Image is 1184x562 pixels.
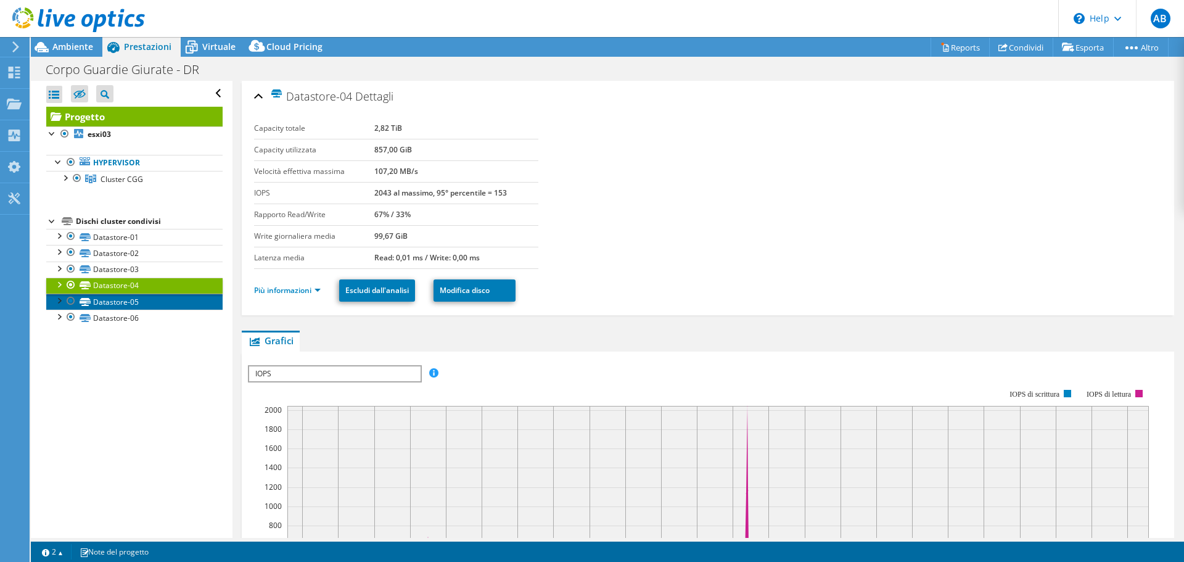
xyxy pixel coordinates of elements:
[248,334,294,347] span: Grafici
[71,544,157,560] a: Note del progetto
[46,155,223,171] a: Hypervisor
[374,144,412,155] b: 857,00 GiB
[355,89,393,104] span: Dettagli
[202,41,236,52] span: Virtuale
[374,231,408,241] b: 99,67 GiB
[374,166,418,176] b: 107,20 MB/s
[254,187,374,199] label: IOPS
[265,501,282,511] text: 1000
[265,443,282,453] text: 1600
[254,230,374,242] label: Write giornaliera media
[434,279,516,302] a: Modifica disco
[254,252,374,264] label: Latenza media
[46,278,223,294] a: Datastore-04
[1074,13,1085,24] svg: \n
[101,174,143,184] span: Cluster CGG
[40,63,218,76] h1: Corpo Guardie Giurate - DR
[46,126,223,143] a: esxi03
[46,310,223,326] a: Datastore-06
[339,279,415,302] a: Escludi dall'analisi
[1087,390,1132,399] text: IOPS di lettura
[46,171,223,187] a: Cluster CGG
[46,245,223,261] a: Datastore-02
[265,482,282,492] text: 1200
[254,285,321,295] a: Più informazioni
[254,165,374,178] label: Velocità effettiva massima
[266,41,323,52] span: Cloud Pricing
[989,38,1053,57] a: Condividi
[254,209,374,221] label: Rapporto Read/Write
[931,38,990,57] a: Reports
[374,252,480,263] b: Read: 0,01 ms / Write: 0,00 ms
[265,462,282,473] text: 1400
[33,544,72,560] a: 2
[1010,390,1060,399] text: IOPS di scrittura
[1113,38,1169,57] a: Altro
[374,123,402,133] b: 2,82 TiB
[265,405,282,415] text: 2000
[88,129,111,139] b: esxi03
[46,262,223,278] a: Datastore-03
[76,214,223,229] div: Dischi cluster condivisi
[374,188,507,198] b: 2043 al massimo, 95° percentile = 153
[249,366,420,381] span: IOPS
[254,122,374,134] label: Capacity totale
[124,41,171,52] span: Prestazioni
[374,209,411,220] b: 67% / 33%
[46,107,223,126] a: Progetto
[46,294,223,310] a: Datastore-05
[265,424,282,434] text: 1800
[1151,9,1170,28] span: AB
[269,520,282,531] text: 800
[270,89,352,103] span: Datastore-04
[46,229,223,245] a: Datastore-01
[1053,38,1114,57] a: Esporta
[52,41,93,52] span: Ambiente
[254,144,374,156] label: Capacity utilizzata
